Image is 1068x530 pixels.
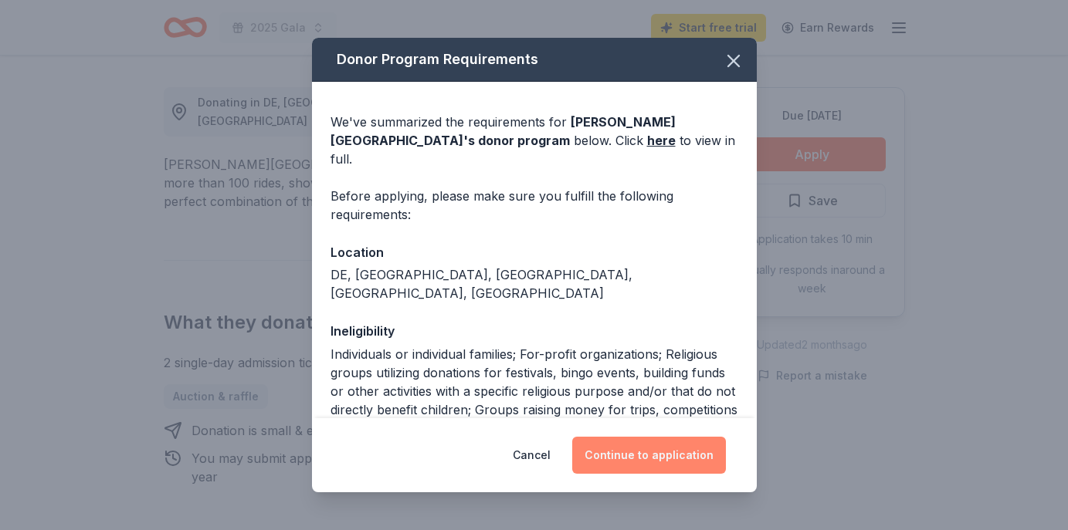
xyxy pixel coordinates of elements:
[312,38,757,82] div: Donor Program Requirements
[572,437,726,474] button: Continue to application
[331,187,738,224] div: Before applying, please make sure you fulfill the following requirements:
[513,437,551,474] button: Cancel
[331,321,738,341] div: Ineligibility
[331,345,738,456] div: Individuals or individual families; For-profit organizations; Religious groups utilizing donation...
[647,131,676,150] a: here
[331,242,738,262] div: Location
[331,265,738,302] div: DE, [GEOGRAPHIC_DATA], [GEOGRAPHIC_DATA], [GEOGRAPHIC_DATA], [GEOGRAPHIC_DATA]
[331,113,738,168] div: We've summarized the requirements for below. Click to view in full.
